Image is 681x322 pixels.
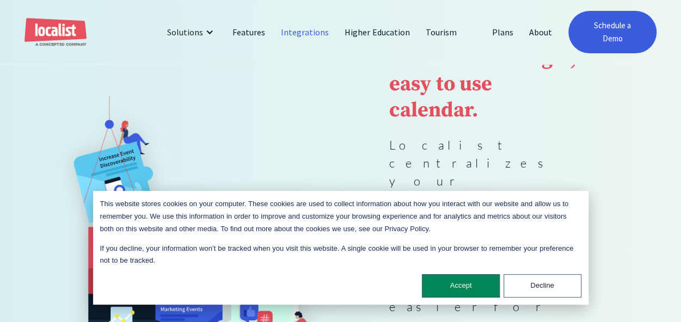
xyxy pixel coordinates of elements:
a: Schedule a Demo [568,11,657,53]
p: This website stores cookies on your computer. These cookies are used to collect information about... [100,198,581,235]
button: Accept [422,274,500,298]
a: About [522,19,560,45]
a: Tourism [418,19,465,45]
div: Solutions [159,19,225,45]
a: Features [225,19,273,45]
strong: Centralize your events into a single, easy to use calendar. [389,19,576,123]
div: Cookie banner [93,191,588,305]
a: home [24,18,87,47]
div: Solutions [167,26,203,39]
p: If you decline, your information won’t be tracked when you visit this website. A single cookie wi... [100,243,581,268]
button: Decline [504,274,581,298]
a: Plans [484,19,522,45]
a: Higher Education [337,19,418,45]
a: Integrations [273,19,337,45]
